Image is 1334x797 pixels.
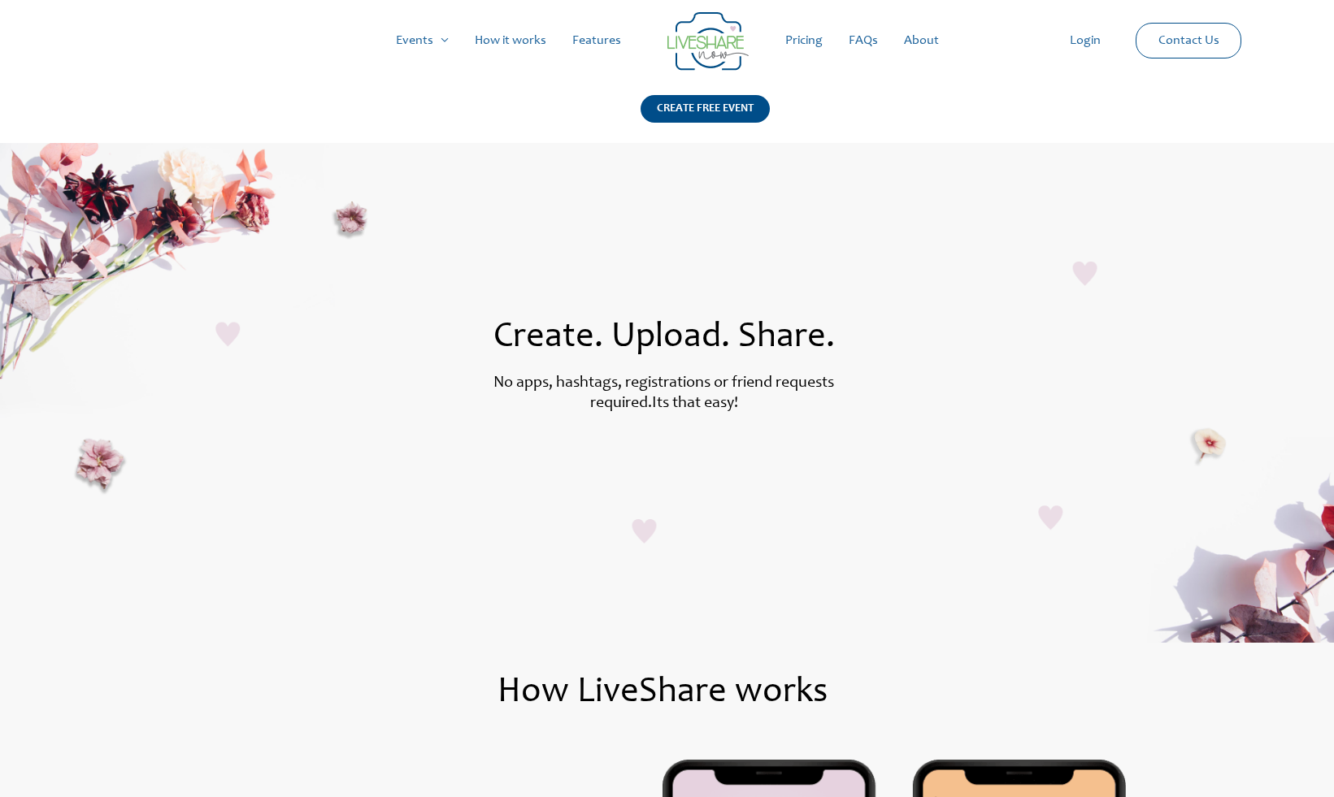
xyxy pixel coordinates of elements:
a: Contact Us [1145,24,1232,58]
label: Its that easy! [652,396,738,412]
a: Login [1057,15,1114,67]
a: Pricing [772,15,836,67]
span: Create. Upload. Share. [493,320,835,356]
div: CREATE FREE EVENT [641,95,770,123]
img: LiveShare logo - Capture & Share Event Memories | Live Photo Slideshow for Events | Create Free E... [667,12,749,71]
nav: Site Navigation [28,15,1306,67]
a: Events [383,15,462,67]
a: About [891,15,952,67]
a: How it works [462,15,559,67]
a: CREATE FREE EVENT [641,95,770,143]
h1: How LiveShare works [141,675,1184,711]
a: FAQs [836,15,891,67]
a: Features [559,15,634,67]
label: No apps, hashtags, registrations or friend requests required. [493,375,834,412]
